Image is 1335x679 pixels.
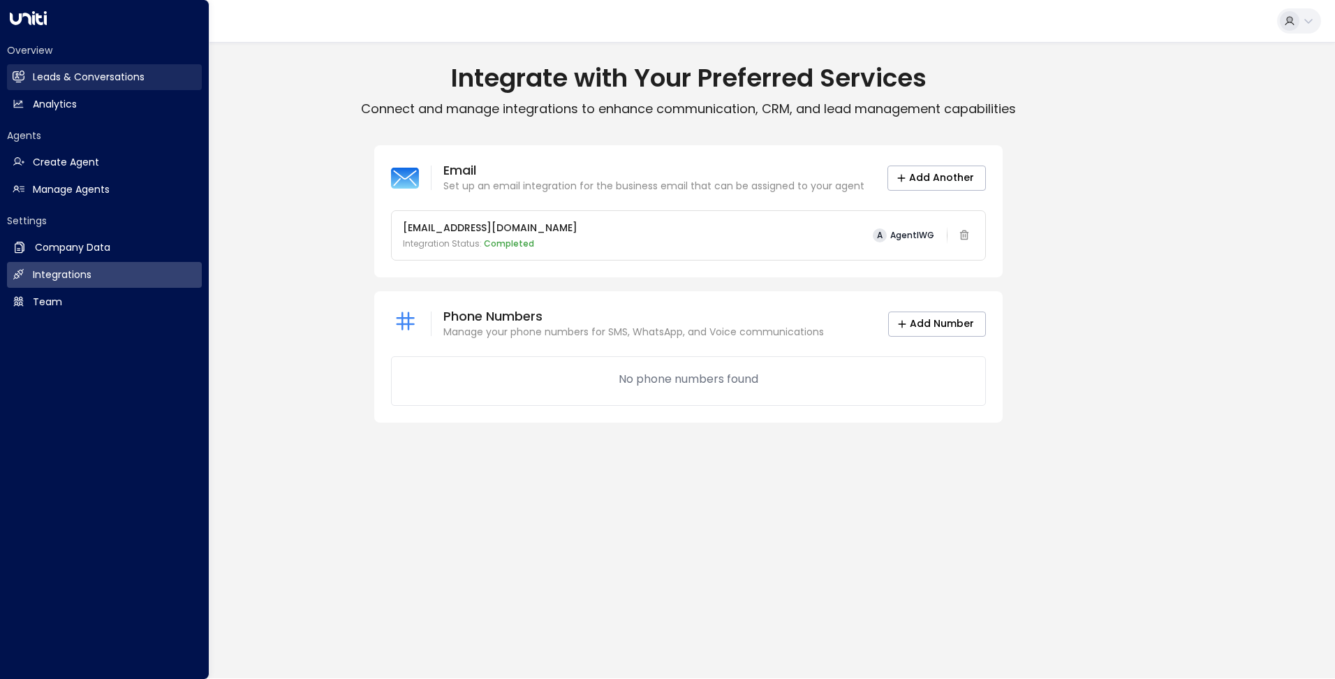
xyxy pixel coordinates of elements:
[7,64,202,90] a: Leads & Conversations
[33,155,99,170] h2: Create Agent
[7,43,202,57] h2: Overview
[7,92,202,117] a: Analytics
[35,240,110,255] h2: Company Data
[403,221,577,235] p: [EMAIL_ADDRESS][DOMAIN_NAME]
[443,162,864,179] p: Email
[867,226,940,245] button: AAgentIWG
[7,262,202,288] a: Integrations
[484,238,534,249] span: Completed
[403,238,577,250] p: Integration Status:
[888,312,986,337] button: Add Number
[7,177,202,203] a: Manage Agents
[33,97,77,112] h2: Analytics
[619,371,758,388] p: No phone numbers found
[42,63,1335,94] h1: Integrate with Your Preferred Services
[443,308,824,325] p: Phone Numbers
[7,289,202,315] a: Team
[42,101,1335,117] p: Connect and manage integrations to enhance communication, CRM, and lead management capabilities
[890,231,934,240] span: AgentIWG
[954,226,974,246] span: Email integration cannot be deleted while linked to an active agent. Please deactivate the agent ...
[33,295,62,309] h2: Team
[7,149,202,175] a: Create Agent
[873,228,887,242] span: A
[7,235,202,261] a: Company Data
[33,70,145,85] h2: Leads & Conversations
[33,268,91,282] h2: Integrations
[7,214,202,228] h2: Settings
[33,182,110,197] h2: Manage Agents
[887,166,986,191] button: Add Another
[443,179,864,194] p: Set up an email integration for the business email that can be assigned to your agent
[7,129,202,143] h2: Agents
[443,325,824,339] p: Manage your phone numbers for SMS, WhatsApp, and Voice communications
